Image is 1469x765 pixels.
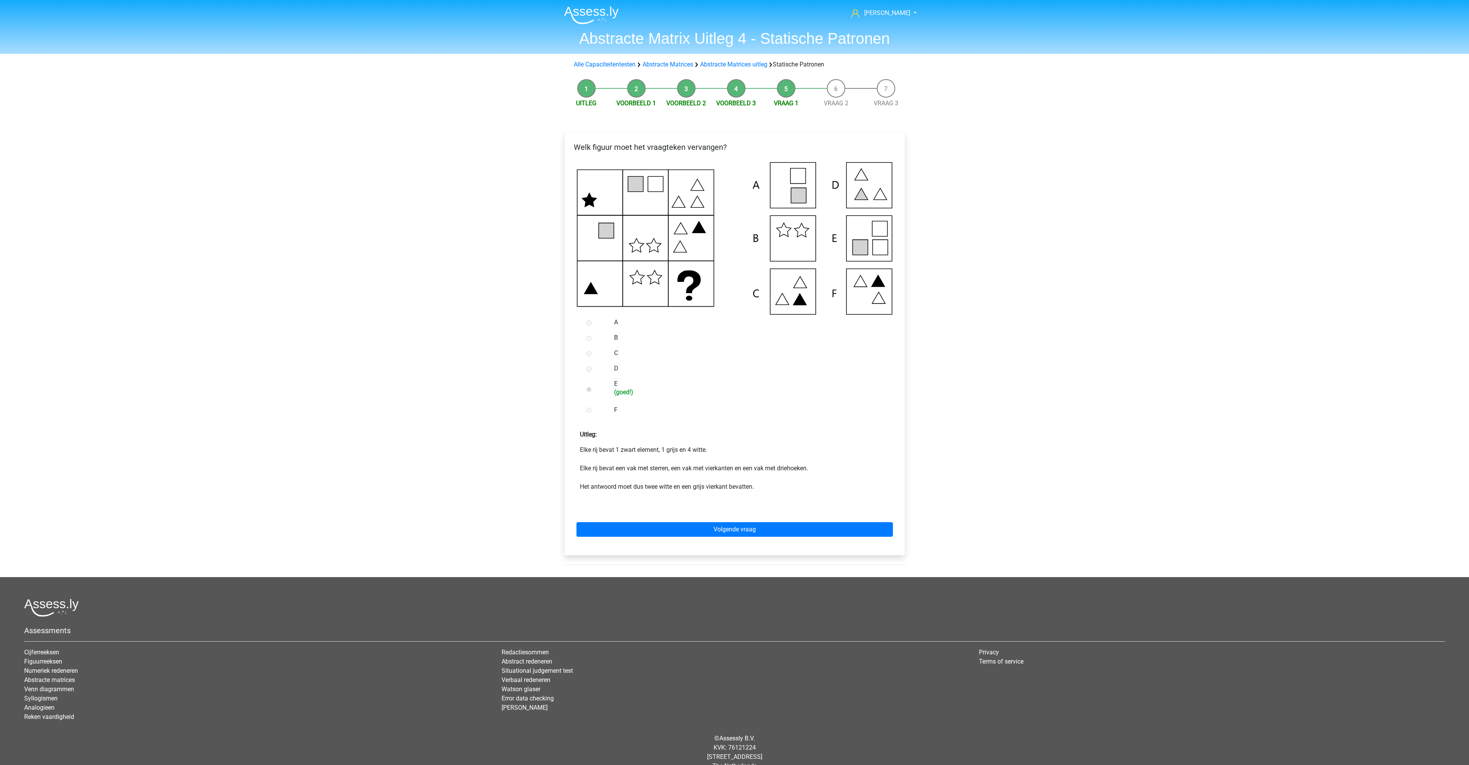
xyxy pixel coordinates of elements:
h5: Assessments [24,626,1445,635]
a: Figuurreeksen [24,658,62,665]
a: Uitleg [576,100,596,107]
a: Terms of service [979,658,1023,665]
span: [PERSON_NAME] [864,9,910,17]
a: Cijferreeksen [24,649,59,656]
img: Assessly logo [24,599,79,617]
a: Reken vaardigheid [24,713,74,720]
a: Voorbeeld 2 [666,100,706,107]
a: Numeriek redeneren [24,667,78,674]
a: Vraag 3 [874,100,898,107]
a: Alle Capaciteitentesten [574,61,636,68]
strong: Uitleg: [580,431,597,438]
a: Vraag 1 [774,100,798,107]
h6: (goed!) [614,388,880,396]
a: Syllogismen [24,695,58,702]
a: Abstract redeneren [502,658,552,665]
a: [PERSON_NAME] [502,704,548,711]
p: Elke rij bevat 1 zwart element, 1 grijs en 4 witte. Elke rij bevat een vak met sterren, een vak m... [580,445,889,501]
a: Vraag 2 [824,100,848,107]
label: B [614,333,880,342]
a: Assessly B.V. [719,735,755,742]
a: Situational judgement test [502,667,573,674]
p: Welk figuur moet het vraagteken vervangen? [571,141,899,153]
a: Abstracte Matrices [643,61,693,68]
a: Venn diagrammen [24,685,74,693]
a: [PERSON_NAME] [848,8,911,18]
a: Voorbeeld 1 [616,100,656,107]
a: Abstracte matrices [24,676,75,684]
label: E [614,379,880,396]
a: Abstracte Matrices uitleg [700,61,767,68]
a: Verbaal redeneren [502,676,550,684]
div: Statische Patronen [571,60,899,69]
a: Analogieen [24,704,55,711]
label: A [614,318,880,327]
a: Voorbeeld 3 [716,100,756,107]
img: Assessly [564,6,619,24]
a: Volgende vraag [576,522,893,537]
a: Error data checking [502,695,554,702]
a: Redactiesommen [502,649,549,656]
h1: Abstracte Matrix Uitleg 4 - Statische Patronen [558,29,911,48]
label: D [614,364,880,373]
label: C [614,348,880,358]
a: Watson glaser [502,685,540,693]
a: Privacy [979,649,999,656]
label: F [614,405,880,415]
